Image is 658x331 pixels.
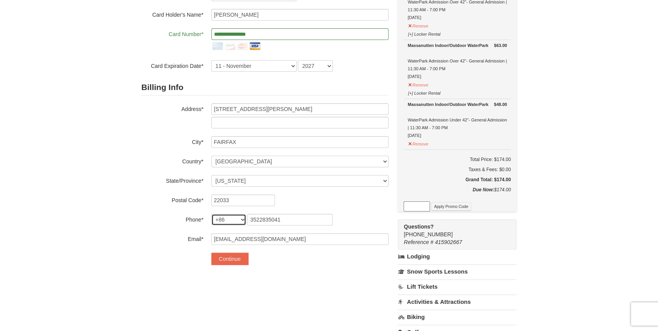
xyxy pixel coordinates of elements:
h6: Total Price: $174.00 [404,156,511,163]
button: Continue [211,253,249,265]
input: Postal Code [211,194,275,206]
div: Massanutten Indoor/Outdoor WaterPark [408,42,507,49]
input: Card Holder Name [211,9,389,21]
img: mastercard.png [236,40,249,52]
img: visa.png [249,40,261,52]
a: Activities & Attractions [398,295,516,309]
strong: $63.00 [494,42,507,49]
label: State/Province* [142,175,204,185]
label: Phone* [142,214,204,224]
input: City [211,136,389,148]
input: Email [211,233,389,245]
img: amex.png [211,40,224,52]
a: Snow Sports Lessons [398,264,516,279]
div: WaterPark Admission Over 42"- General Admission | 11:30 AM - 7:00 PM [DATE] [408,42,507,80]
a: Lift Tickets [398,279,516,294]
label: Country* [142,156,204,165]
div: WaterPark Admission Under 42"- General Admission | 11:30 AM - 7:00 PM [DATE] [408,101,507,139]
strong: Due Now: [473,187,494,192]
button: [+] Locker Rental [408,87,440,97]
strong: $48.00 [494,101,507,108]
input: Phone [247,214,333,225]
input: Billing Info [211,103,389,115]
h5: Grand Total: $174.00 [404,176,511,184]
span: 415902667 [435,239,462,245]
label: Card Expiration Date* [142,60,204,70]
a: Biking [398,310,516,324]
label: City* [142,136,204,146]
button: Remove [408,20,428,30]
div: Taxes & Fees: $0.00 [404,166,511,173]
button: [+] Locker Rental [408,28,440,38]
label: Card Number* [142,28,204,38]
div: $174.00 [404,186,511,201]
div: Massanutten Indoor/Outdoor WaterPark [408,101,507,108]
button: Remove [408,79,428,89]
a: Lodging [398,250,516,263]
h2: Billing Info [142,80,389,95]
strong: Questions? [404,224,433,230]
label: Address* [142,103,204,113]
button: Remove [408,138,428,148]
button: Apply Promo Code [431,202,471,211]
label: Email* [142,233,204,243]
span: [PHONE_NUMBER] [404,223,503,237]
label: Card Holder's Name* [142,9,204,19]
img: discover.png [224,40,236,52]
label: Postal Code* [142,194,204,204]
span: Reference # [404,239,433,245]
